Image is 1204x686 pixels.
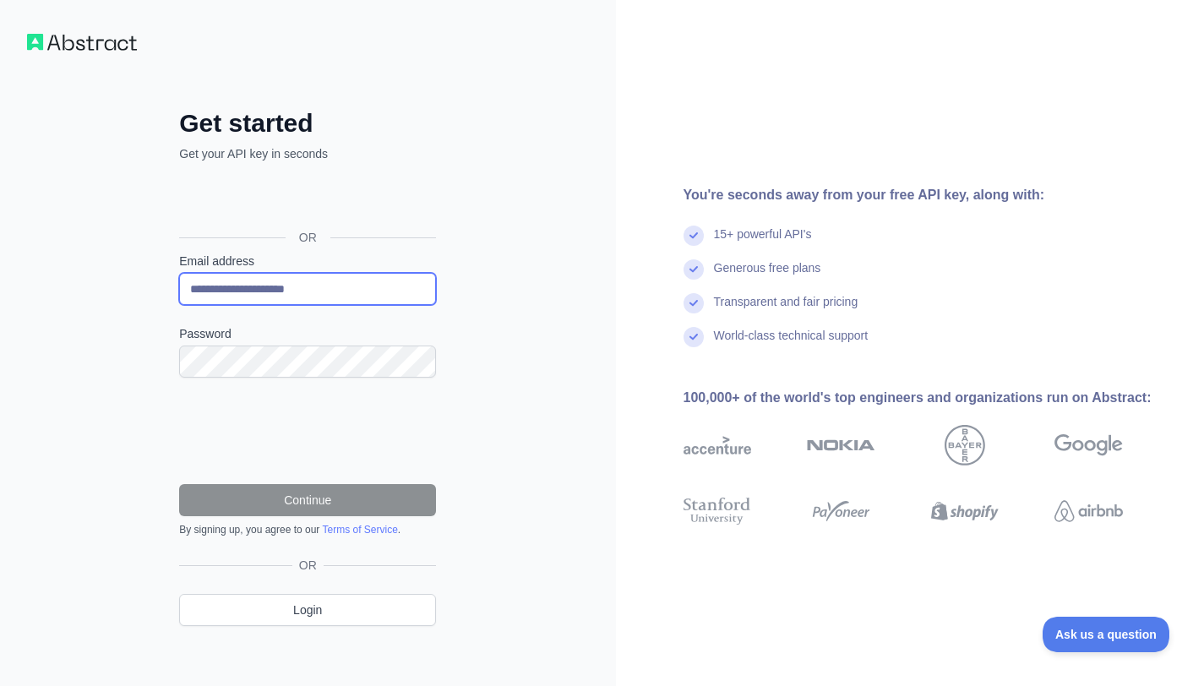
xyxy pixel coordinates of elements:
[684,494,752,528] img: stanford university
[684,259,704,280] img: check mark
[171,181,441,218] iframe: Sign in with Google Button
[807,425,875,465] img: nokia
[179,523,436,536] div: By signing up, you agree to our .
[714,293,858,327] div: Transparent and fair pricing
[286,229,330,246] span: OR
[1043,617,1170,652] iframe: Toggle Customer Support
[179,594,436,626] a: Login
[179,108,436,139] h2: Get started
[714,259,821,293] div: Generous free plans
[1054,425,1123,465] img: google
[1054,494,1123,528] img: airbnb
[322,524,397,536] a: Terms of Service
[931,494,1000,528] img: shopify
[292,557,324,574] span: OR
[714,226,812,259] div: 15+ powerful API's
[179,253,436,269] label: Email address
[684,327,704,347] img: check mark
[684,185,1178,205] div: You're seconds away from your free API key, along with:
[684,293,704,313] img: check mark
[945,425,985,465] img: bayer
[179,398,436,464] iframe: reCAPTCHA
[27,34,137,51] img: Workflow
[714,327,869,361] div: World-class technical support
[684,388,1178,408] div: 100,000+ of the world's top engineers and organizations run on Abstract:
[179,325,436,342] label: Password
[179,484,436,516] button: Continue
[179,145,436,162] p: Get your API key in seconds
[807,494,875,528] img: payoneer
[684,425,752,465] img: accenture
[684,226,704,246] img: check mark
